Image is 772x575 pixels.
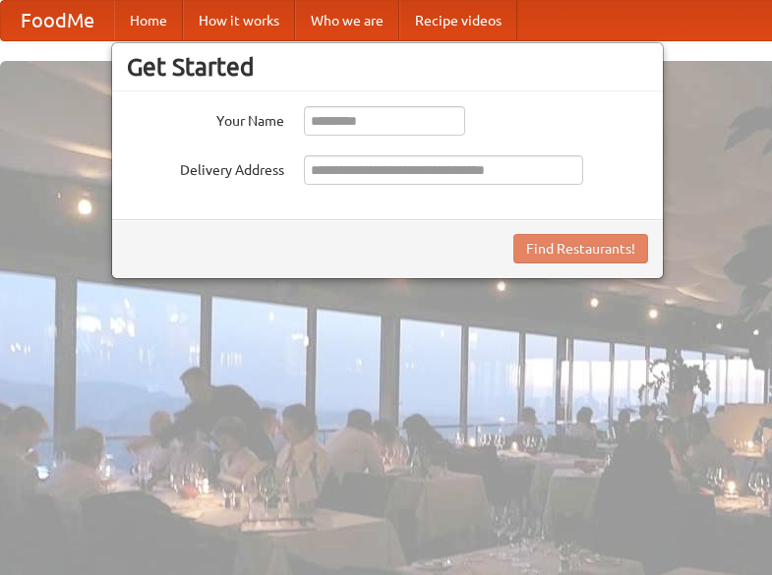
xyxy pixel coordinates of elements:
[127,155,284,180] label: Delivery Address
[127,52,648,82] h3: Get Started
[295,1,399,40] a: Who we are
[1,1,114,40] a: FoodMe
[183,1,295,40] a: How it works
[399,1,517,40] a: Recipe videos
[127,106,284,131] label: Your Name
[513,234,648,263] button: Find Restaurants!
[114,1,183,40] a: Home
